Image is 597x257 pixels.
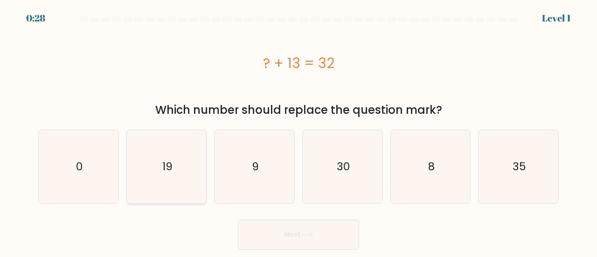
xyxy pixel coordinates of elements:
button: Next [238,220,359,250]
div: ? + 13 = 32 [38,53,559,74]
div: Level 1 [542,11,571,25]
div: 0:28 [26,11,45,25]
text: 35 [513,159,526,174]
text: 9 [252,159,259,174]
text: 30 [337,159,350,174]
div: Which number should replace the question mark? [44,102,553,118]
text: 8 [428,159,435,174]
text: 0 [76,159,83,174]
text: 19 [162,159,173,174]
